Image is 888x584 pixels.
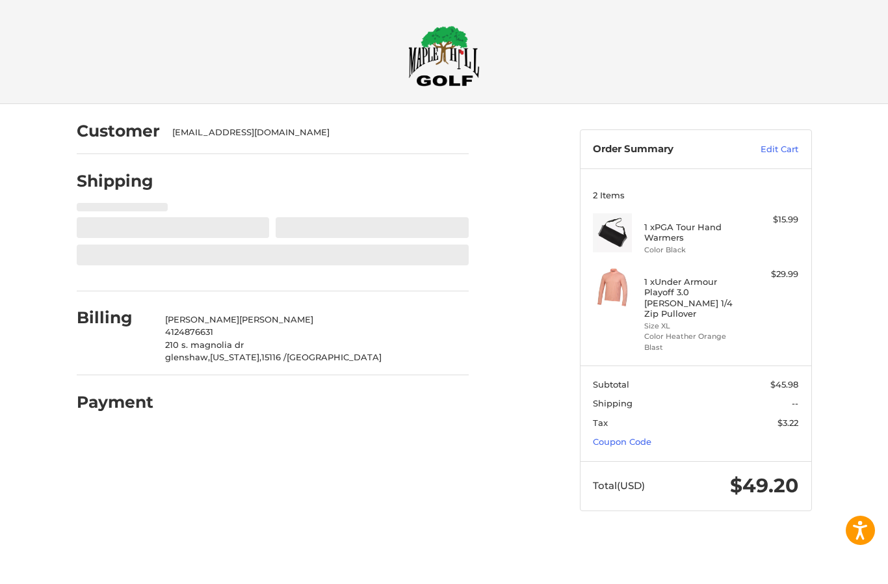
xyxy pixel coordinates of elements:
[792,398,798,408] span: --
[593,398,633,408] span: Shipping
[77,171,153,191] h2: Shipping
[644,276,744,319] h4: 1 x Under Armour Playoff 3.0 [PERSON_NAME] 1/4 Zip Pullover
[777,418,798,428] span: $3.22
[593,190,798,200] h3: 2 Items
[261,352,287,362] span: 15116 /
[747,213,798,226] div: $15.99
[77,121,160,141] h2: Customer
[287,352,382,362] span: [GEOGRAPHIC_DATA]
[77,392,153,412] h2: Payment
[747,268,798,281] div: $29.99
[165,352,210,362] span: glenshaw,
[593,143,733,156] h3: Order Summary
[770,379,798,390] span: $45.98
[165,326,213,337] span: 4124876631
[172,126,456,139] div: [EMAIL_ADDRESS][DOMAIN_NAME]
[593,479,645,492] span: Total (USD)
[730,473,798,498] span: $49.20
[165,339,244,350] span: 210 s. magnolia dr
[593,418,608,428] span: Tax
[644,331,744,352] li: Color Heather Orange Blast
[408,25,480,86] img: Maple Hill Golf
[239,314,313,325] span: [PERSON_NAME]
[593,436,651,447] a: Coupon Code
[644,245,744,256] li: Color Black
[644,222,744,243] h4: 1 x PGA Tour Hand Warmers
[644,321,744,332] li: Size XL
[210,352,261,362] span: [US_STATE],
[77,308,153,328] h2: Billing
[733,143,798,156] a: Edit Cart
[165,314,239,325] span: [PERSON_NAME]
[593,379,629,390] span: Subtotal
